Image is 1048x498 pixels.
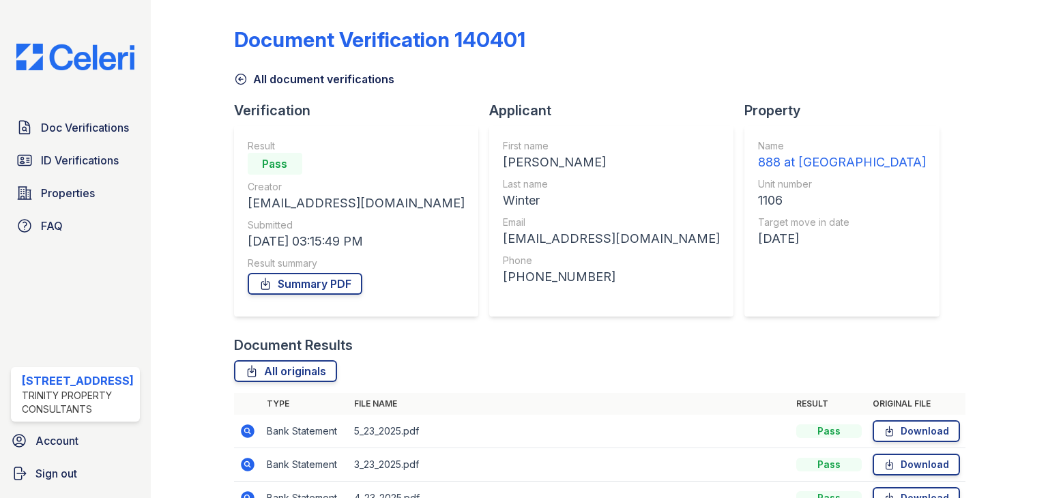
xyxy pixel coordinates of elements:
[489,101,744,120] div: Applicant
[11,179,140,207] a: Properties
[248,232,465,251] div: [DATE] 03:15:49 PM
[349,415,791,448] td: 5_23_2025.pdf
[11,147,140,174] a: ID Verifications
[758,191,926,210] div: 1106
[867,393,965,415] th: Original file
[758,153,926,172] div: 888 at [GEOGRAPHIC_DATA]
[349,393,791,415] th: File name
[35,465,77,482] span: Sign out
[261,415,349,448] td: Bank Statement
[35,433,78,449] span: Account
[349,448,791,482] td: 3_23_2025.pdf
[758,177,926,191] div: Unit number
[11,212,140,239] a: FAQ
[873,454,960,475] a: Download
[41,185,95,201] span: Properties
[41,119,129,136] span: Doc Verifications
[5,427,145,454] a: Account
[261,393,349,415] th: Type
[261,448,349,482] td: Bank Statement
[248,139,465,153] div: Result
[22,372,134,389] div: [STREET_ADDRESS]
[503,267,720,287] div: [PHONE_NUMBER]
[41,218,63,234] span: FAQ
[248,257,465,270] div: Result summary
[234,27,525,52] div: Document Verification 140401
[796,458,862,471] div: Pass
[248,273,362,295] a: Summary PDF
[234,336,353,355] div: Document Results
[248,153,302,175] div: Pass
[758,139,926,153] div: Name
[41,152,119,169] span: ID Verifications
[796,424,862,438] div: Pass
[22,389,134,416] div: Trinity Property Consultants
[5,44,145,70] img: CE_Logo_Blue-a8612792a0a2168367f1c8372b55b34899dd931a85d93a1a3d3e32e68fde9ad4.png
[248,180,465,194] div: Creator
[744,101,950,120] div: Property
[248,218,465,232] div: Submitted
[758,216,926,229] div: Target move in date
[503,177,720,191] div: Last name
[503,254,720,267] div: Phone
[248,194,465,213] div: [EMAIL_ADDRESS][DOMAIN_NAME]
[5,460,145,487] a: Sign out
[234,101,489,120] div: Verification
[758,139,926,172] a: Name 888 at [GEOGRAPHIC_DATA]
[503,191,720,210] div: Winter
[758,229,926,248] div: [DATE]
[873,420,960,442] a: Download
[791,393,867,415] th: Result
[503,153,720,172] div: [PERSON_NAME]
[234,71,394,87] a: All document verifications
[503,139,720,153] div: First name
[11,114,140,141] a: Doc Verifications
[234,360,337,382] a: All originals
[503,216,720,229] div: Email
[503,229,720,248] div: [EMAIL_ADDRESS][DOMAIN_NAME]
